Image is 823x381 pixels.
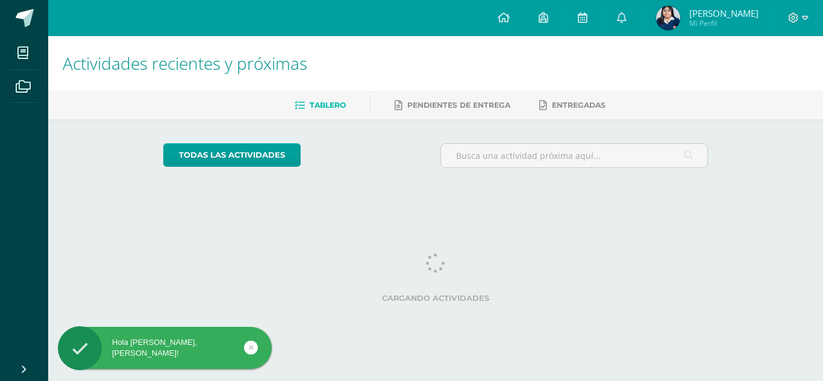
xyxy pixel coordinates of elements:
[58,337,272,359] div: Hola [PERSON_NAME], [PERSON_NAME]!
[552,101,606,110] span: Entregadas
[395,96,510,115] a: Pendientes de entrega
[441,144,708,167] input: Busca una actividad próxima aquí...
[407,101,510,110] span: Pendientes de entrega
[163,143,301,167] a: todas las Actividades
[63,52,307,75] span: Actividades recientes y próximas
[295,96,346,115] a: Tablero
[163,294,709,303] label: Cargando actividades
[689,7,759,19] span: [PERSON_NAME]
[310,101,346,110] span: Tablero
[689,18,759,28] span: Mi Perfil
[539,96,606,115] a: Entregadas
[656,6,680,30] img: e0981a4f02cc35324bf5a39296a398fe.png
